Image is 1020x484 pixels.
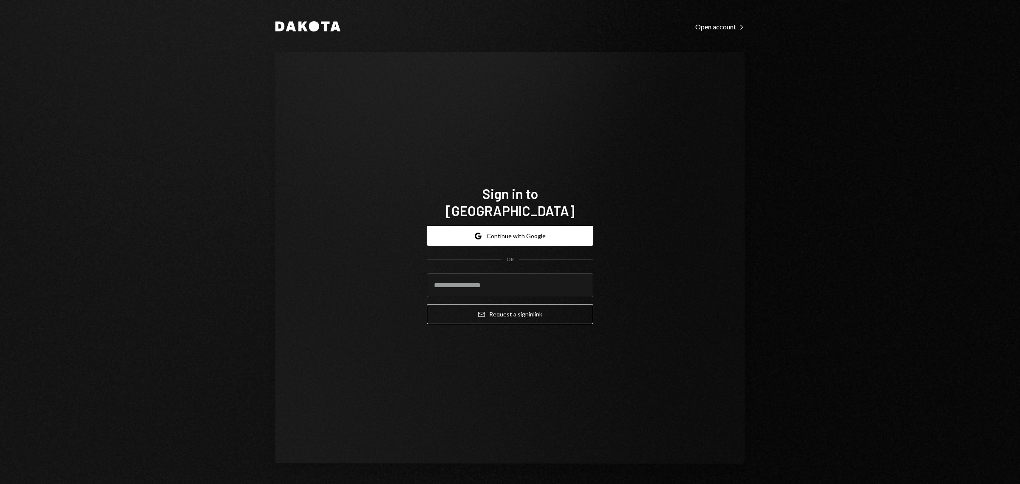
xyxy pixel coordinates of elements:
button: Continue with Google [427,226,593,246]
h1: Sign in to [GEOGRAPHIC_DATA] [427,185,593,219]
div: OR [507,256,514,263]
div: Open account [695,23,745,31]
a: Open account [695,22,745,31]
button: Request a signinlink [427,304,593,324]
